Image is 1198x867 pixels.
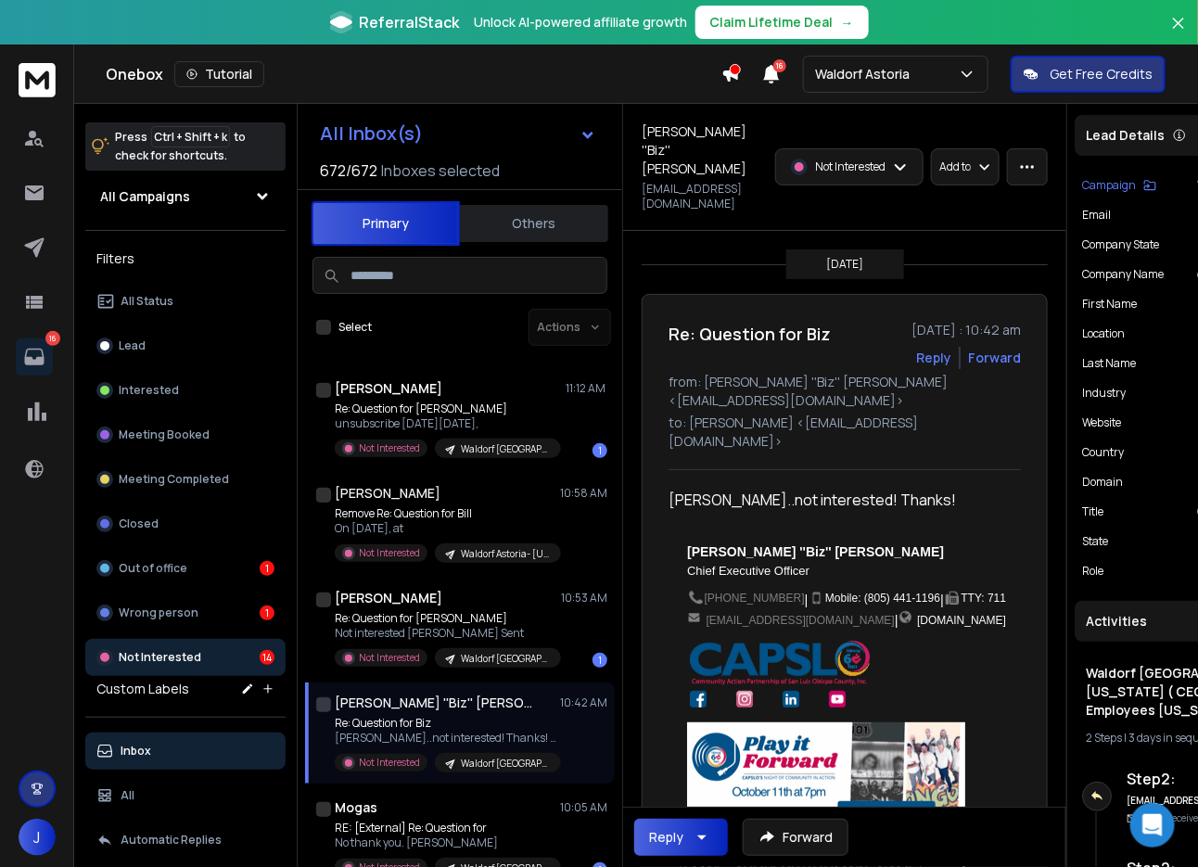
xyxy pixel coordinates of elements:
[312,201,460,246] button: Primary
[45,331,60,346] p: 16
[320,124,423,143] h1: All Inbox(s)
[19,819,56,856] button: J
[687,542,944,562] td: [PERSON_NAME] ''Biz'' [PERSON_NAME]
[642,122,764,178] h1: [PERSON_NAME] ''Biz'' [PERSON_NAME]
[461,442,550,456] p: Waldorf [GEOGRAPHIC_DATA] - [US_STATE] ( CEO US +100 Employess [US_STATE])
[815,159,886,174] p: Not Interested
[773,59,786,72] span: 16
[1082,326,1125,341] p: location
[461,757,550,771] p: Waldorf [GEOGRAPHIC_DATA] - [US_STATE] ( CEO +100 Employees [US_STATE])
[1130,803,1175,848] div: Open Intercom Messenger
[335,416,557,431] p: unsubscribe [DATE][DATE],
[826,257,863,272] p: [DATE]
[1082,178,1156,193] button: Campaign
[335,716,557,731] p: Re: Question for Biz
[968,349,1021,367] div: Forward
[151,126,230,147] span: Ctrl + Shift + k
[815,65,917,83] p: Waldorf Astoria
[335,589,442,607] h1: [PERSON_NAME]
[335,484,440,503] h1: [PERSON_NAME]
[96,680,189,698] h3: Custom Labels
[119,383,179,398] p: Interested
[1082,504,1103,519] p: title
[260,561,274,576] div: 1
[359,756,420,770] p: Not Interested
[475,13,688,32] p: Unlock AI-powered affiliate growth
[106,61,721,87] div: Onebox
[634,819,728,856] button: Reply
[174,61,264,87] button: Tutorial
[85,416,286,453] button: Meeting Booked
[911,321,1021,339] p: [DATE] : 10:42 am
[1082,178,1136,193] p: Campaign
[119,427,210,442] p: Meeting Booked
[85,178,286,215] button: All Campaigns
[381,159,500,182] h3: Inboxes selected
[642,182,764,211] p: [EMAIL_ADDRESS][DOMAIN_NAME]
[16,338,53,376] a: 16
[119,561,187,576] p: Out of office
[825,592,940,605] span: Mobile: (805) 441‑1196
[335,521,557,536] p: On [DATE], at
[1082,237,1159,252] p: Company State
[460,203,608,244] button: Others
[335,798,377,817] h1: Mogas
[335,731,557,746] p: [PERSON_NAME]..not interested! Thanks! [DATE],
[1050,65,1153,83] p: Get Free Credits
[1082,534,1108,549] p: State
[115,128,246,165] p: Press to check for shortcuts.
[560,486,607,501] p: 10:58 AM
[1011,56,1166,93] button: Get Free Credits
[561,591,607,606] p: 10:53 AM
[85,246,286,272] h3: Filters
[895,610,898,631] td: |
[119,472,229,487] p: Meeting Completed
[320,159,377,182] span: 672 / 672
[121,744,151,759] p: Inbox
[1082,208,1111,223] p: Email
[359,546,420,560] p: Not Interested
[119,650,201,665] p: Not Interested
[940,590,944,610] td: |
[359,651,420,665] p: Not Interested
[593,443,607,458] div: 1
[669,489,1006,511] div: [PERSON_NAME]..not interested! Thanks!
[335,626,557,641] p: Not interested [PERSON_NAME] Sent
[85,777,286,814] button: All
[335,835,557,850] p: No thank you. [PERSON_NAME]
[743,819,848,856] button: Forward
[335,694,539,712] h1: [PERSON_NAME] ''Biz'' [PERSON_NAME]
[912,612,1006,629] td: [DOMAIN_NAME]
[687,722,965,827] img: Play It Forward
[335,379,442,398] h1: [PERSON_NAME]
[305,115,611,152] button: All Inbox(s)
[335,611,557,626] p: Re: Question for [PERSON_NAME]
[695,6,869,39] button: Claim Lifetime Deal→
[1082,475,1123,490] p: domain
[335,506,557,521] p: Remove Re: Question for Bill
[705,592,805,605] a: [PHONE_NUMBER]
[560,800,607,815] p: 10:05 AM
[85,283,286,320] button: All Status
[916,349,951,367] button: Reply
[335,821,557,835] p: RE: [External] Re: Question for
[706,614,894,627] a: [EMAIL_ADDRESS][DOMAIN_NAME]
[119,338,146,353] p: Lead
[669,373,1021,410] p: from: [PERSON_NAME] ''Biz'' [PERSON_NAME] <[EMAIL_ADDRESS][DOMAIN_NAME]>
[593,653,607,668] div: 1
[121,788,134,803] p: All
[841,13,854,32] span: →
[260,606,274,620] div: 1
[461,652,550,666] p: Waldorf [GEOGRAPHIC_DATA] - [US_STATE] ( CEO +100 Employees [US_STATE])
[85,639,286,676] button: Not Interested14
[1082,386,1126,401] p: industry
[1166,11,1191,56] button: Close banner
[85,461,286,498] button: Meeting Completed
[1082,297,1137,312] p: First Name
[1082,267,1164,282] p: Company Name
[260,650,274,665] div: 14
[335,402,557,416] p: Re: Question for [PERSON_NAME]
